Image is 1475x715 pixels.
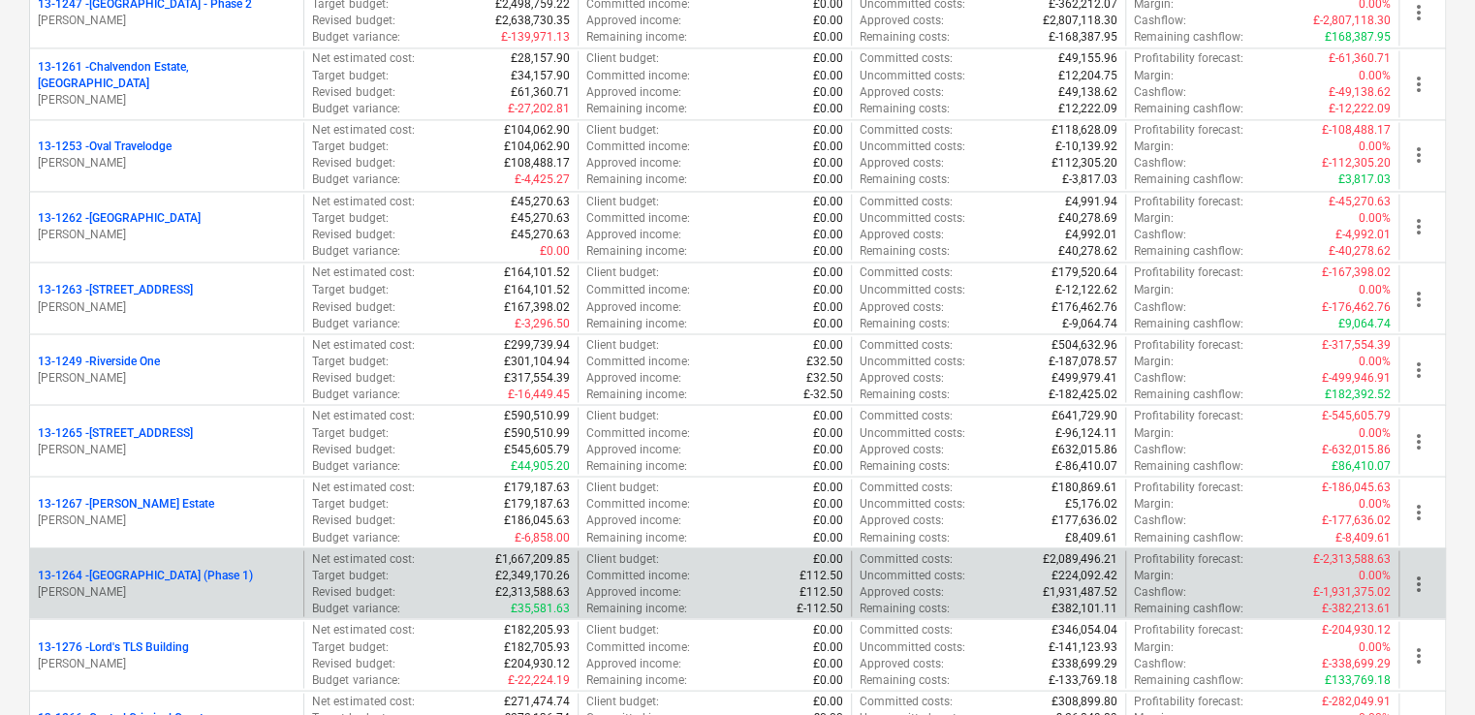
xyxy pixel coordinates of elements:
[586,227,681,243] p: Approved income :
[501,29,570,46] p: £-139,971.13
[1134,281,1174,297] p: Margin :
[1322,122,1391,139] p: £-108,488.17
[312,441,394,457] p: Revised budget :
[1134,155,1186,171] p: Cashflow :
[495,13,570,29] p: £2,638,730.35
[1359,495,1391,512] p: 0.00%
[860,315,950,331] p: Remaining costs :
[586,457,687,474] p: Remaining income :
[1134,424,1174,441] p: Margin :
[38,567,253,583] p: 13-1264 - [GEOGRAPHIC_DATA] (Phase 1)
[1329,101,1391,117] p: £-12,222.09
[586,407,659,423] p: Client budget :
[586,441,681,457] p: Approved income :
[511,457,570,474] p: £44,905.20
[813,441,843,457] p: £0.00
[38,424,296,457] div: 13-1265 -[STREET_ADDRESS][PERSON_NAME]
[1134,315,1243,331] p: Remaining cashflow :
[813,264,843,281] p: £0.00
[860,298,944,315] p: Approved costs :
[1055,424,1117,441] p: £-96,124.11
[1058,68,1117,84] p: £12,204.75
[38,512,296,528] p: [PERSON_NAME]
[813,529,843,545] p: £0.00
[813,171,843,188] p: £0.00
[1322,336,1391,353] p: £-317,554.39
[508,101,570,117] p: £-27,202.81
[312,457,399,474] p: Budget variance :
[1338,315,1391,331] p: £9,064.74
[813,50,843,67] p: £0.00
[1134,386,1243,402] p: Remaining cashflow :
[1134,298,1186,315] p: Cashflow :
[586,529,687,545] p: Remaining income :
[1322,512,1391,528] p: £-177,636.02
[1058,50,1117,67] p: £49,155.96
[860,101,950,117] p: Remaining costs :
[860,281,965,297] p: Uncommitted costs :
[1134,210,1174,227] p: Margin :
[860,50,953,67] p: Committed costs :
[1051,264,1117,281] p: £179,520.64
[38,353,296,386] div: 13-1249 -Riverside One[PERSON_NAME]
[1051,407,1117,423] p: £641,729.90
[813,424,843,441] p: £0.00
[813,29,843,46] p: £0.00
[504,139,570,155] p: £104,062.90
[860,139,965,155] p: Uncommitted costs :
[38,13,296,29] p: [PERSON_NAME]
[1359,353,1391,369] p: 0.00%
[813,139,843,155] p: £0.00
[312,194,414,210] p: Net estimated cost :
[1325,386,1391,402] p: £182,392.52
[586,315,687,331] p: Remaining income :
[38,210,201,227] p: 13-1262 - [GEOGRAPHIC_DATA]
[1359,424,1391,441] p: 0.00%
[586,122,659,139] p: Client budget :
[38,92,296,109] p: [PERSON_NAME]
[860,353,965,369] p: Uncommitted costs :
[586,210,690,227] p: Committed income :
[511,68,570,84] p: £34,157.90
[1055,457,1117,474] p: £-86,410.07
[1134,512,1186,528] p: Cashflow :
[586,84,681,101] p: Approved income :
[813,227,843,243] p: £0.00
[1134,68,1174,84] p: Margin :
[860,68,965,84] p: Uncommitted costs :
[504,155,570,171] p: £108,488.17
[515,529,570,545] p: £-6,858.00
[38,495,214,512] p: 13-1267 - [PERSON_NAME] Estate
[312,369,394,386] p: Revised budget :
[860,441,944,457] p: Approved costs :
[1134,122,1243,139] p: Profitability forecast :
[1338,171,1391,188] p: £3,817.03
[586,512,681,528] p: Approved income :
[1134,13,1186,29] p: Cashflow :
[1322,298,1391,315] p: £-176,462.76
[860,336,953,353] p: Committed costs :
[860,386,950,402] p: Remaining costs :
[38,441,296,457] p: [PERSON_NAME]
[586,101,687,117] p: Remaining income :
[1062,315,1117,331] p: £-9,064.74
[312,171,399,188] p: Budget variance :
[312,479,414,495] p: Net estimated cost :
[495,567,570,583] p: £2,349,170.26
[1134,29,1243,46] p: Remaining cashflow :
[1134,139,1174,155] p: Margin :
[312,84,394,101] p: Revised budget :
[586,336,659,353] p: Client budget :
[860,495,965,512] p: Uncommitted costs :
[1051,441,1117,457] p: £632,015.86
[504,512,570,528] p: £186,045.63
[813,336,843,353] p: £0.00
[860,407,953,423] p: Committed costs :
[1329,194,1391,210] p: £-45,270.63
[312,407,414,423] p: Net estimated cost :
[504,353,570,369] p: £301,104.94
[312,68,388,84] p: Target budget :
[813,281,843,297] p: £0.00
[586,194,659,210] p: Client budget :
[1407,143,1430,167] span: more_vert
